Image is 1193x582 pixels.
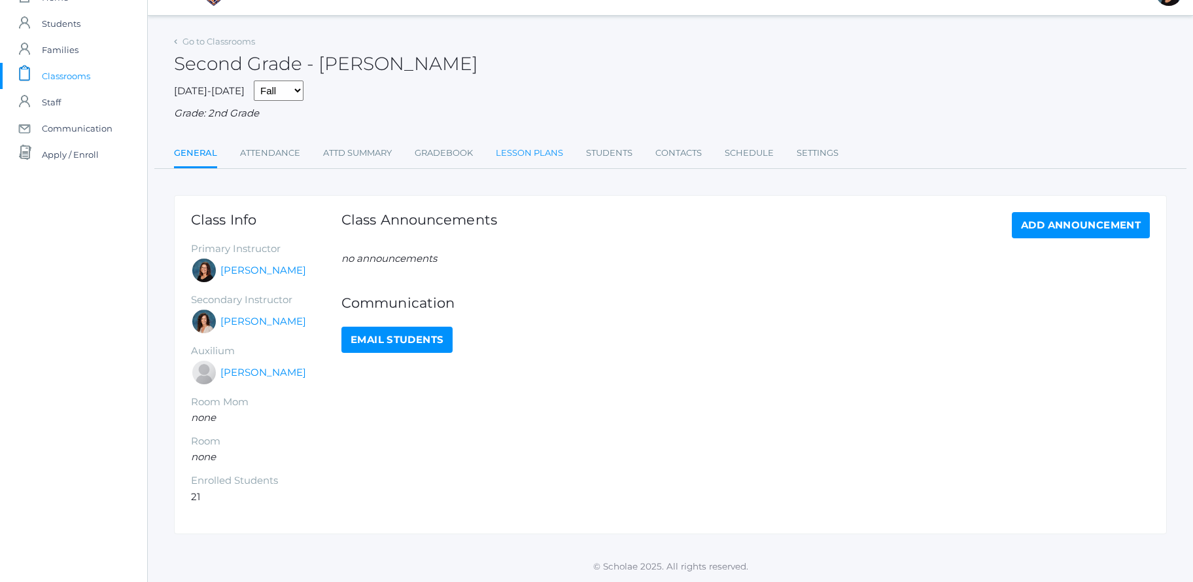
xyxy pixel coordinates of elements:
em: none [191,411,216,424]
h1: Class Info [191,212,341,227]
span: Classrooms [42,63,90,89]
a: [PERSON_NAME] [220,314,306,329]
h1: Communication [341,295,1150,310]
a: General [174,140,217,168]
h5: Auxilium [191,346,341,357]
p: © Scholae 2025. All rights reserved. [148,560,1193,573]
span: Apply / Enroll [42,141,99,168]
a: [PERSON_NAME] [220,263,306,278]
a: Schedule [725,140,774,166]
div: Cari Burke [191,308,217,335]
div: Grade: 2nd Grade [174,106,1167,121]
h5: Room [191,436,341,447]
a: Contacts [655,140,702,166]
a: Lesson Plans [496,140,563,166]
a: Settings [797,140,839,166]
h5: Enrolled Students [191,475,341,486]
a: Email Students [341,327,453,353]
span: Communication [42,115,112,141]
span: Families [42,37,78,63]
a: Gradebook [415,140,473,166]
a: [PERSON_NAME] [220,365,306,380]
a: Add Announcement [1012,212,1150,238]
li: 21 [191,490,341,505]
h1: Class Announcements [341,212,497,235]
div: Sarah Armstrong [191,359,217,386]
span: [DATE]-[DATE] [174,84,245,97]
h5: Primary Instructor [191,244,341,255]
em: no announcements [341,252,437,264]
h5: Room Mom [191,397,341,408]
em: none [191,450,216,463]
span: Staff [42,89,61,115]
h2: Second Grade - [PERSON_NAME] [174,54,478,74]
a: Go to Classrooms [182,36,255,46]
a: Attendance [240,140,300,166]
a: Students [586,140,632,166]
h5: Secondary Instructor [191,295,341,306]
div: Emily Balli [191,257,217,283]
span: Students [42,10,80,37]
a: Attd Summary [323,140,392,166]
